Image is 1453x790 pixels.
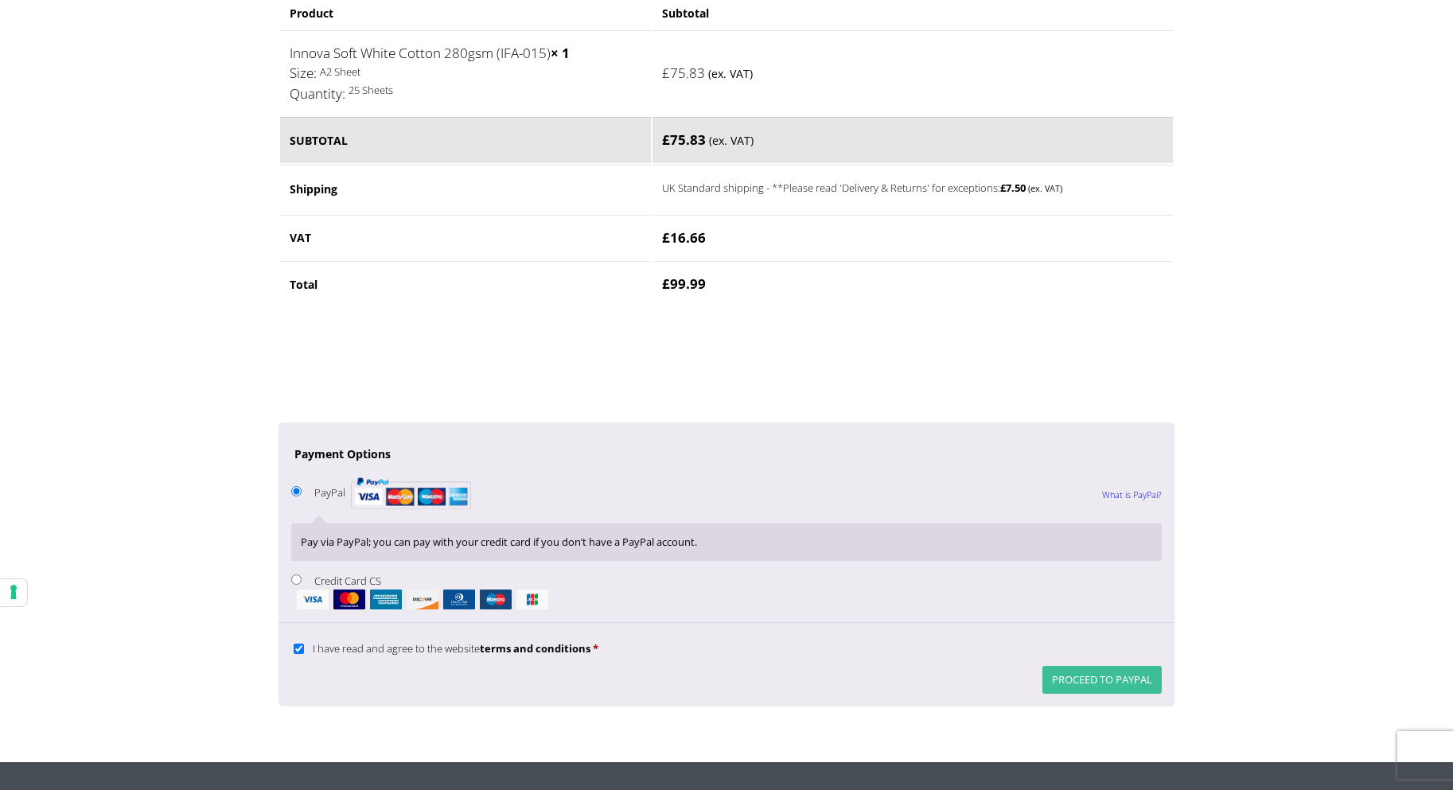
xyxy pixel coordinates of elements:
[709,133,754,148] small: (ex. VAT)
[662,274,706,293] bdi: 99.99
[662,64,705,82] bdi: 75.83
[1000,181,1026,195] bdi: 7.50
[333,590,365,609] img: mastercard
[551,44,570,62] strong: × 1
[297,590,329,609] img: visa
[351,473,471,514] img: PayPal acceptance mark
[280,165,651,213] th: Shipping
[279,327,520,389] iframe: reCAPTCHA
[480,590,512,609] img: maestro
[1000,181,1006,195] span: £
[291,574,1162,609] label: Credit Card CS
[407,590,438,609] img: discover
[662,64,670,82] span: £
[290,63,317,84] dt: Size:
[280,30,651,116] td: Innova Soft White Cotton 280gsm (IFA-015)
[290,84,345,104] dt: Quantity:
[662,130,706,149] bdi: 75.83
[1028,182,1062,194] small: (ex. VAT)
[290,63,641,81] p: A2 Sheet
[290,81,641,99] p: 25 Sheets
[516,590,548,609] img: jcb
[662,274,670,293] span: £
[593,641,598,656] abbr: required
[370,590,402,609] img: amex
[1042,666,1162,694] button: Proceed to PayPal
[662,228,670,247] span: £
[280,215,651,260] th: VAT
[662,228,706,247] bdi: 16.66
[301,533,1152,551] p: Pay via PayPal; you can pay with your credit card if you don’t have a PayPal account.
[280,117,651,163] th: Subtotal
[280,261,651,306] th: Total
[443,590,475,609] img: dinersclub
[662,130,670,149] span: £
[662,177,1113,197] label: UK Standard shipping - **Please read 'Delivery & Returns' for exceptions:
[294,644,304,654] input: I have read and agree to the websiteterms and conditions *
[480,641,590,656] a: terms and conditions
[708,66,753,81] small: (ex. VAT)
[1102,474,1162,516] a: What is PayPal?
[314,485,470,500] label: PayPal
[313,641,590,656] span: I have read and agree to the website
